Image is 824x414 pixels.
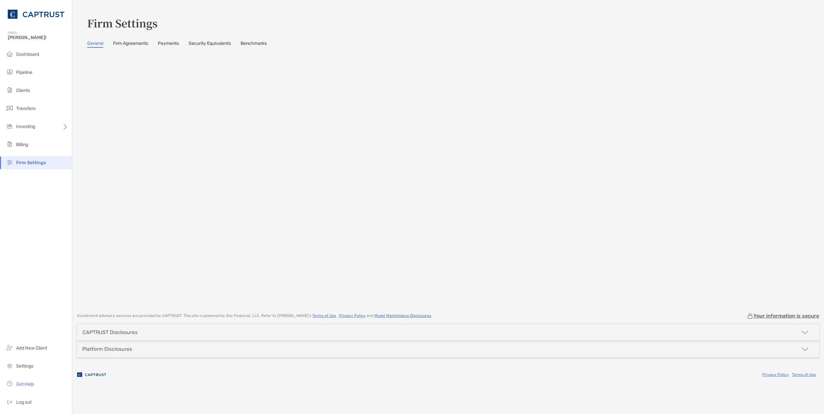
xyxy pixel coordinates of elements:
[16,160,46,165] span: Firm Settings
[8,35,68,40] span: [PERSON_NAME]!
[6,50,14,58] img: dashboard icon
[87,15,816,30] h3: Firm Settings
[6,380,14,388] img: get-help icon
[801,345,809,353] img: icon arrow
[16,381,34,387] span: Get Help
[339,313,366,318] a: Privacy Policy
[8,3,64,26] img: CAPTRUST Logo
[16,52,39,57] span: Dashboard
[16,399,32,405] span: Log out
[77,313,432,318] p: Investment advisory services are provided by CAPTRUST . This site is powered by Zoe Financial, LL...
[241,41,267,48] a: Benchmarks
[82,346,132,352] div: Platform Disclosures
[374,313,431,318] a: Model Marketplace Disclosures
[16,70,32,75] span: Pipeline
[77,367,106,382] img: company logo
[6,362,14,370] img: settings icon
[189,41,231,48] a: Security Equivalents
[792,372,816,377] a: Terms of Use
[113,41,148,48] a: Firm Agreements
[16,124,35,129] span: Investing
[16,363,33,369] span: Settings
[87,41,103,48] a: General
[312,313,336,318] a: Terms of Use
[6,344,14,351] img: add_new_client icon
[6,140,14,148] img: billing icon
[6,104,14,112] img: transfers icon
[16,88,30,93] span: Clients
[6,122,14,130] img: investing icon
[6,158,14,166] img: firm-settings icon
[801,329,809,336] img: icon arrow
[16,345,47,351] span: Add New Client
[6,68,14,76] img: pipeline icon
[6,86,14,94] img: clients icon
[762,372,789,377] a: Privacy Policy
[16,106,36,111] span: Transfers
[753,313,819,319] p: Your information is secure
[158,41,179,48] a: Payments
[16,142,28,147] span: Billing
[6,398,14,406] img: logout icon
[82,329,138,335] div: CAPTRUST Disclosures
